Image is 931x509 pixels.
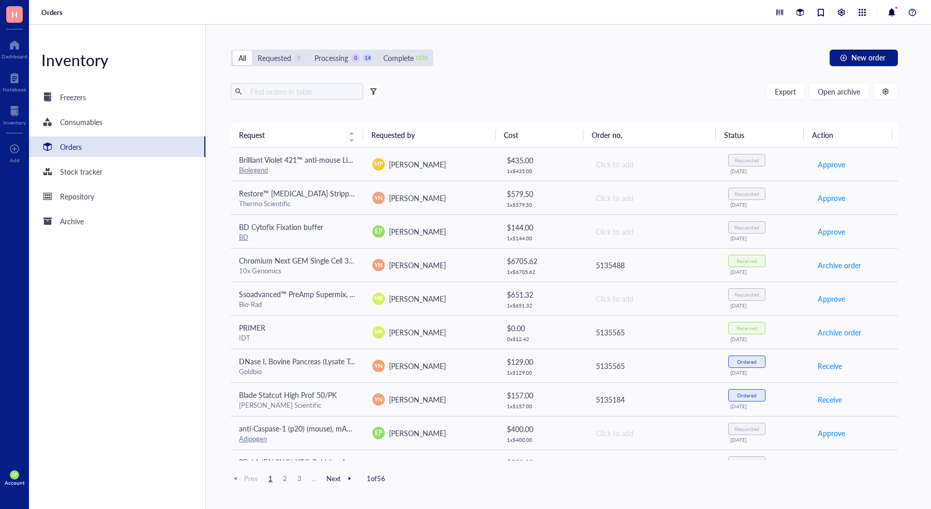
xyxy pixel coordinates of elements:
[507,302,578,309] div: 1 x $ 651.32
[60,191,94,202] div: Repository
[804,122,892,147] th: Action
[507,390,578,401] div: $ 157.00
[596,159,712,170] div: Click to add
[818,192,845,204] span: Approve
[239,322,265,333] span: PRIMER
[383,52,414,64] div: Complete
[507,255,578,267] div: $ 6705.62
[239,390,337,400] span: Blade Statcut High Prof 50/PK
[239,232,248,242] a: BD
[507,168,578,174] div: 1 x $ 435.00
[596,360,712,372] div: 5135565
[818,327,861,338] span: Archive order
[596,192,712,204] div: Click to add
[3,119,26,126] div: Inventory
[314,52,348,64] div: Processing
[239,266,356,275] div: 10x Genomics
[60,141,82,152] div: Orders
[239,333,356,343] div: IDT
[587,248,720,282] td: 5135488
[29,136,205,157] a: Orders
[596,394,712,405] div: 5135184
[817,324,862,341] button: Archive order
[374,295,383,302] span: MR
[730,369,801,376] div: [DATE]
[587,181,720,214] td: Click to add
[239,300,356,309] div: Bio-Rad
[389,294,446,304] span: [PERSON_NAME]
[817,290,846,307] button: Approve
[389,327,446,337] span: [PERSON_NAME]
[817,391,843,408] button: Receive
[239,255,378,266] span: Chromium Next GEM Single Cell 3' Kit v3.1,
[389,260,446,270] span: [PERSON_NAME]
[817,458,846,475] button: Approve
[279,474,291,483] span: 2
[2,53,27,59] div: Dashboard
[3,103,26,126] a: Inventory
[239,188,838,198] span: Restore™ [MEDICAL_DATA] Stripping Buffer, Thermo Scientific, Restore™ [MEDICAL_DATA] Stripping Bu...
[737,258,757,264] div: Received
[264,474,277,483] span: 1
[730,437,801,443] div: [DATE]
[389,159,446,169] span: [PERSON_NAME]
[60,215,84,227] div: Archive
[596,327,712,338] div: 5135565
[734,224,759,230] div: Requested
[716,122,804,147] th: Status
[293,474,306,483] span: 3
[363,54,372,63] div: 14
[375,227,382,236] span: EP
[239,129,342,141] span: Request
[3,70,26,92] a: Notebook
[389,226,446,237] span: [PERSON_NAME]
[374,395,383,404] span: YN
[389,361,446,371] span: [PERSON_NAME]
[239,222,323,232] span: BD Cytofix Fixation buffer
[41,8,65,17] a: Orders
[507,457,578,468] div: $ 530.00
[507,423,578,435] div: $ 400.00
[239,434,267,443] a: Adipogen
[818,293,845,304] span: Approve
[363,122,495,147] th: Requested by
[851,53,885,61] span: New order
[10,157,20,163] div: Add
[374,260,383,269] span: YN
[507,322,578,334] div: $ 0.00
[587,450,720,483] td: Click to add
[596,259,712,271] div: 5135488
[596,226,712,237] div: Click to add
[231,122,363,147] th: Request
[818,259,861,271] span: Archive order
[507,269,578,275] div: 1 x $ 6705.62
[374,160,382,168] span: MP
[60,166,102,177] div: Stock tracker
[29,87,205,107] a: Freezers
[507,336,578,342] div: 0 x $ 12.42
[818,427,845,439] span: Approve
[389,394,446,405] span: [PERSON_NAME]
[507,369,578,376] div: 1 x $ 129.00
[809,83,869,100] button: Open archive
[587,416,720,450] td: Click to add
[29,211,205,232] a: Archive
[734,157,759,163] div: Requested
[11,8,18,21] span: H
[238,52,246,64] div: All
[507,403,578,409] div: 1 x $ 157.00
[830,50,898,66] button: New order
[239,400,356,410] div: [PERSON_NAME] Scientific
[29,161,205,182] a: Stock tracker
[5,480,25,486] div: Account
[258,52,291,64] div: Requested
[737,325,757,331] div: Received
[3,86,26,92] div: Notebook
[367,474,385,483] span: 1 of 56
[507,155,578,166] div: $ 435.00
[818,394,842,405] span: Receive
[730,302,801,309] div: [DATE]
[818,87,860,96] span: Open archive
[766,83,805,100] button: Export
[587,382,720,416] td: 5135184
